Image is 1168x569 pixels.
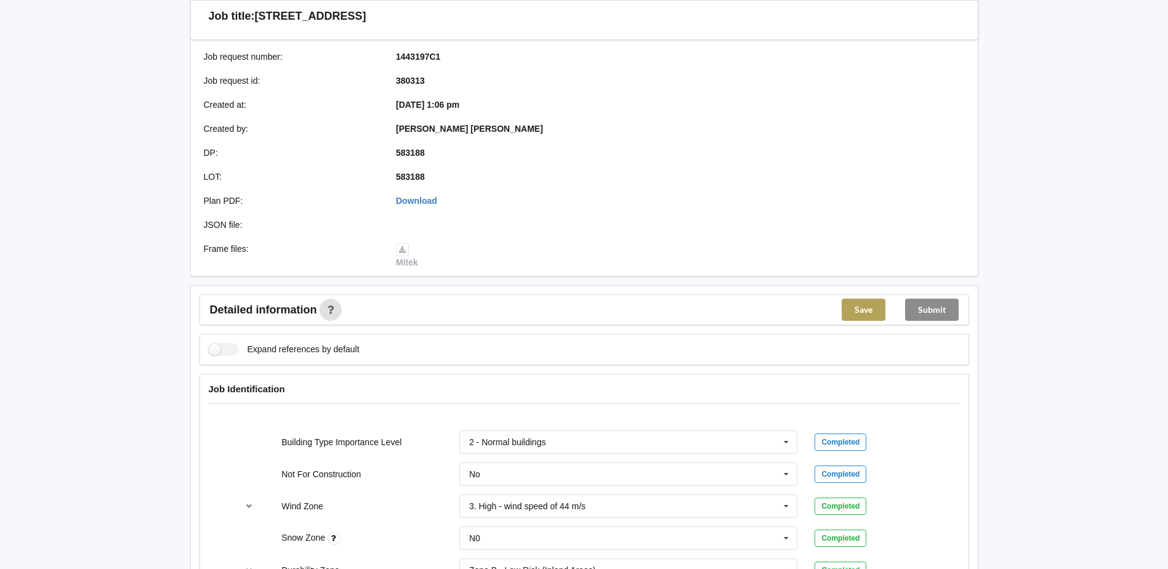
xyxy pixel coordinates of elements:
button: reference-toggle [237,495,261,517]
a: Mitek [396,244,418,267]
b: 583188 [396,148,425,158]
label: Wind Zone [281,501,323,511]
b: [DATE] 1:06 pm [396,100,459,110]
label: Expand references by default [209,343,360,356]
h4: Job Identification [209,383,960,395]
b: [PERSON_NAME] [PERSON_NAME] [396,124,543,134]
label: Snow Zone [281,533,328,543]
span: Detailed information [210,304,317,315]
div: Created by : [195,123,388,135]
a: Download [396,196,437,206]
div: Plan PDF : [195,195,388,207]
b: 380313 [396,76,425,86]
h3: [STREET_ADDRESS] [255,9,366,23]
div: 2 - Normal buildings [469,438,546,446]
div: LOT : [195,171,388,183]
div: No [469,470,480,478]
div: Completed [815,530,866,547]
div: JSON file : [195,219,388,231]
div: Created at : [195,99,388,111]
b: 1443197C1 [396,52,440,62]
h3: Job title: [209,9,255,23]
div: Completed [815,466,866,483]
div: Completed [815,498,866,515]
div: 3. High - wind speed of 44 m/s [469,502,586,510]
div: Frame files : [195,243,388,268]
div: Job request number : [195,50,388,63]
div: Completed [815,434,866,451]
div: N0 [469,534,480,543]
button: Save [842,299,885,321]
label: Building Type Importance Level [281,437,401,447]
div: DP : [195,147,388,159]
b: 583188 [396,172,425,182]
div: Job request id : [195,75,388,87]
label: Not For Construction [281,469,361,479]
